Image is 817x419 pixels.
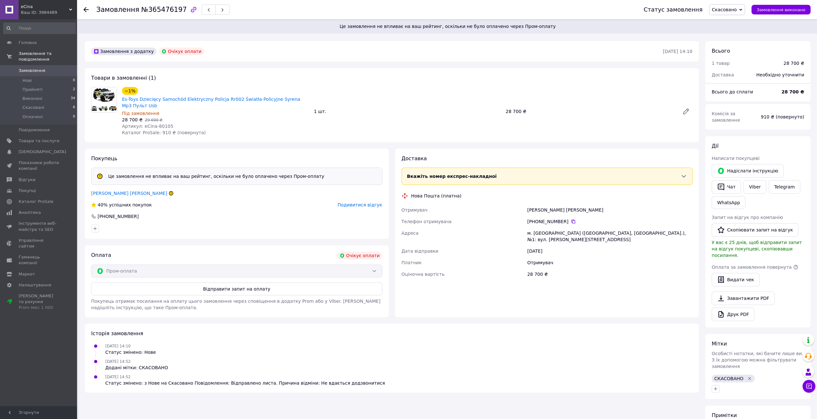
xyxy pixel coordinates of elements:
div: Очікує оплати [159,48,204,55]
span: Замовлення та повідомлення [19,51,77,62]
div: 28 700 ₴ [503,107,677,116]
span: Маркет [19,271,35,277]
div: Prom мікс 1 000 [19,305,59,310]
span: Оціночна вартість [402,272,445,277]
button: Відправити запит на оплату [91,283,382,295]
span: Головна [19,40,37,46]
span: 29 000 ₴ [145,118,162,122]
span: Всього до сплати [712,89,753,94]
span: Подивитися відгук [338,202,382,207]
span: [PERSON_NAME] та рахунки [19,293,59,311]
span: 6 [73,105,75,110]
span: 2 [73,87,75,92]
span: Примітки [712,412,737,418]
span: Каталог ProSale: 910 ₴ (повернута) [122,130,206,135]
span: Повідомлення [19,127,50,133]
div: Нова Пошта (платна) [410,193,463,199]
div: Ваш ID: 3984489 [21,10,77,15]
button: Чат з покупцем [803,380,815,393]
span: Нові [22,78,32,83]
div: [PERSON_NAME] [PERSON_NAME] [526,204,694,216]
span: Налаштування [19,282,51,288]
a: Редагувати [680,105,692,118]
span: Показники роботи компанії [19,160,59,171]
div: 1 шт. [311,107,503,116]
span: Дії [712,143,718,149]
div: [DATE] [526,245,694,257]
span: Оплата [91,252,111,258]
span: Оплачені [22,114,43,120]
span: Історія замовлення [91,330,143,336]
div: успішних покупок [91,202,152,208]
span: Інструменти веб-майстра та SEO [19,221,59,232]
span: Дата відправки [402,249,439,254]
div: Замовлення з додатку [91,48,156,55]
button: Замовлення виконано [752,5,811,14]
span: Адреса [402,231,419,236]
span: Замовлення [19,68,45,74]
span: 34 [71,96,75,101]
span: Покупець [91,155,117,161]
span: 0 [73,78,75,83]
span: Отримувач [402,207,428,213]
div: Статус змінено: Нове [105,349,156,355]
span: Виконані [22,96,42,101]
span: Всього [712,48,730,54]
div: 28 700 ₴ [526,268,694,280]
img: Es-Toys Dziecięcy Samochód Elektryczny Policja Rr002 Światła Policyjne Syrena Mp3 Пульт Usb [91,88,117,111]
span: №365476197 [141,6,187,13]
span: Аналітика [19,210,41,215]
button: Видати чек [712,273,760,286]
span: Управління сайтом [19,238,59,249]
span: Оплата за замовлення повернута [712,265,792,270]
span: Товари в замовленні (1) [91,75,156,81]
span: Особисті нотатки, які бачите лише ви. З їх допомогою можна фільтрувати замовлення [712,351,803,369]
span: У вас є 25 днів, щоб відправити запит на відгук покупцеві, скопіювавши посилання. [712,240,802,258]
span: Доставка [402,155,427,161]
button: Скопіювати запит на відгук [712,223,798,237]
span: Товари та послуги [19,138,59,144]
span: [DATE] 14:52 [105,375,131,379]
span: 40% [98,202,108,207]
button: Чат [712,180,741,194]
a: Друк PDF [712,308,754,321]
span: Це замовлення не впливає на ваш рейтинг, оскільки не було оплачено через Пром-оплату [86,23,809,30]
span: Доставка [712,72,734,77]
span: Замовлення виконано [757,7,805,12]
span: Замовлення [96,6,139,13]
span: eCina [21,4,69,10]
span: Вкажіть номер експрес-накладної [407,174,497,179]
div: Статус змінено: з Нове на Скасовано Повідомлення: Відправлено листа. Причина відміни: Не вдається... [105,380,385,386]
div: [PHONE_NUMBER] [97,213,139,220]
a: Es-Toys Dziecięcy Samochód Elektryczny Policja Rr002 Światła Policyjne Syrena Mp3 Пульт Usb [122,97,300,108]
div: Статус замовлення [644,6,703,13]
span: Покупець отримає посилання на оплату цього замовлення через сповіщення в додатку Prom або у Viber... [91,299,380,310]
span: [DATE] 14:10 [105,344,131,348]
span: СКАСОВАНО [714,376,743,381]
span: Покупці [19,188,36,194]
span: Під замовлення [122,111,159,116]
span: [DEMOGRAPHIC_DATA] [19,149,66,155]
span: 0 [73,114,75,120]
span: Каталог ProSale [19,199,53,205]
span: Скасовано [712,7,737,12]
span: 910 ₴ (повернуто) [761,114,804,119]
div: −1% [122,87,138,95]
a: Viber [743,180,766,194]
a: Завантажити PDF [712,292,775,305]
div: Повернутися назад [83,6,89,13]
span: Гаманець компанії [19,254,59,266]
span: Скасовані [22,105,44,110]
time: [DATE] 14:10 [663,49,692,54]
span: Прийняті [22,87,42,92]
div: м. [GEOGRAPHIC_DATA] ([GEOGRAPHIC_DATA], [GEOGRAPHIC_DATA].), №1: вул. [PERSON_NAME][STREET_ADDRESS] [526,227,694,245]
a: WhatsApp [712,196,745,209]
span: Платник [402,260,422,265]
span: [DATE] 14:52 [105,359,131,364]
span: Відгуки [19,177,35,183]
div: Очікує оплати [337,252,382,259]
a: Telegram [769,180,800,194]
span: Комісія за замовлення [712,111,740,123]
span: Запит на відгук про компанію [712,215,783,220]
b: 28 700 ₴ [782,89,804,94]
